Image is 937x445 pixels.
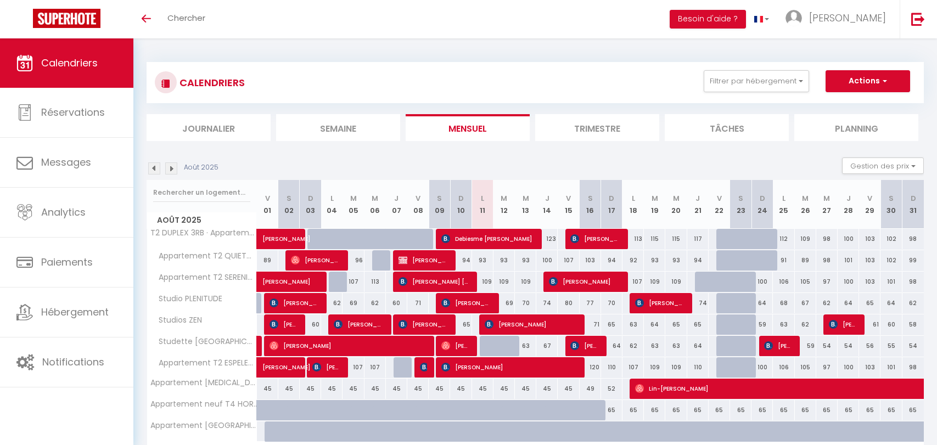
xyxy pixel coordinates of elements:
[795,293,816,313] div: 67
[622,272,644,292] div: 107
[601,336,622,356] div: 64
[177,70,245,95] h3: CALENDRIERS
[149,379,259,387] span: Appartement [MEDICAL_DATA] SAGET (bail mobilité)
[838,336,859,356] div: 54
[566,193,571,204] abbr: V
[751,180,773,229] th: 24
[312,357,341,378] span: [PERSON_NAME]
[386,180,407,229] th: 07
[816,336,838,356] div: 54
[795,400,816,420] div: 65
[838,272,859,292] div: 100
[287,193,291,204] abbr: S
[880,229,902,249] div: 102
[364,180,386,229] th: 06
[321,293,343,313] div: 62
[889,193,894,204] abbr: S
[838,180,859,229] th: 28
[441,335,470,356] span: [PERSON_NAME]
[760,193,765,204] abbr: D
[911,193,916,204] abbr: D
[859,400,880,420] div: 65
[536,379,558,399] div: 45
[622,357,644,378] div: 107
[580,250,601,271] div: 103
[501,193,507,204] abbr: M
[257,357,278,378] a: [PERSON_NAME]
[644,400,665,420] div: 65
[515,180,536,229] th: 13
[795,314,816,335] div: 62
[880,357,902,378] div: 101
[902,400,924,420] div: 65
[364,272,386,292] div: 113
[472,250,493,271] div: 93
[867,193,872,204] abbr: V
[859,180,880,229] th: 29
[276,114,400,141] li: Semaine
[394,193,399,204] abbr: J
[458,193,464,204] abbr: D
[429,180,450,229] th: 09
[687,314,709,335] div: 65
[41,305,109,319] span: Hébergement
[859,250,880,271] div: 103
[670,10,746,29] button: Besoin d'aide ?
[472,272,493,292] div: 109
[407,180,429,229] th: 08
[773,180,794,229] th: 25
[321,180,343,229] th: 04
[149,314,205,326] span: Studios ZEN
[149,421,259,430] span: Appartement [GEOGRAPHIC_DATA][PERSON_NAME] ( bail mobilité)
[880,272,902,292] div: 101
[149,293,225,305] span: Studio PLENITUDE
[632,193,635,204] abbr: L
[802,193,809,204] abbr: M
[407,379,429,399] div: 45
[407,293,429,313] div: 71
[751,314,773,335] div: 59
[278,379,300,399] div: 45
[773,250,794,271] div: 91
[536,336,558,356] div: 67
[622,336,644,356] div: 62
[265,193,270,204] abbr: V
[580,314,601,335] div: 71
[911,12,925,26] img: logout
[795,357,816,378] div: 105
[751,400,773,420] div: 65
[644,314,665,335] div: 64
[545,193,549,204] abbr: J
[334,314,384,335] span: [PERSON_NAME]
[262,266,338,286] span: [PERSON_NAME]
[622,180,644,229] th: 18
[450,180,472,229] th: 10
[343,379,364,399] div: 45
[330,193,334,204] abbr: L
[794,114,918,141] li: Planning
[257,229,278,250] a: [PERSON_NAME]
[580,180,601,229] th: 16
[515,293,536,313] div: 70
[257,180,278,229] th: 01
[695,193,700,204] abbr: J
[441,357,577,378] span: [PERSON_NAME]
[536,180,558,229] th: 14
[493,250,515,271] div: 93
[41,205,86,219] span: Analytics
[622,400,644,420] div: 65
[730,400,751,420] div: 65
[902,336,924,356] div: 54
[549,271,620,292] span: [PERSON_NAME]
[270,314,298,335] span: [PERSON_NAME]
[147,212,256,228] span: Août 2025
[795,180,816,229] th: 26
[399,271,470,292] span: [PERSON_NAME] [PERSON_NAME]
[441,228,534,249] span: Debiesme [PERSON_NAME]
[450,314,472,335] div: 65
[785,10,802,26] img: ...
[880,293,902,313] div: 64
[308,193,313,204] abbr: D
[399,250,448,271] span: [PERSON_NAME]
[773,357,794,378] div: 106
